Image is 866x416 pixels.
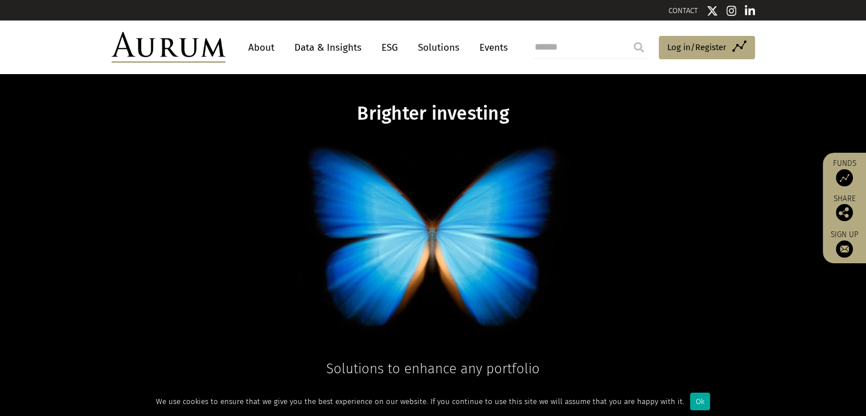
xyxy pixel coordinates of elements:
img: Instagram icon [727,5,737,17]
a: Sign up [828,230,860,258]
span: Log in/Register [667,40,727,54]
img: Sign up to our newsletter [836,240,853,258]
h1: Brighter investing [214,103,653,125]
a: Log in/Register [659,36,755,60]
img: Share this post [836,204,853,221]
a: About [243,37,280,58]
a: Events [474,37,508,58]
span: Solutions to enhance any portfolio [326,361,540,377]
img: Linkedin icon [745,5,755,17]
input: Submit [627,36,650,59]
img: Access Funds [836,169,853,186]
a: Solutions [412,37,465,58]
a: ESG [376,37,404,58]
img: Twitter icon [707,5,718,17]
a: Funds [828,158,860,186]
img: Aurum [112,32,225,63]
a: Data & Insights [289,37,367,58]
div: Ok [690,393,710,410]
div: Share [828,195,860,221]
a: CONTACT [668,6,698,15]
